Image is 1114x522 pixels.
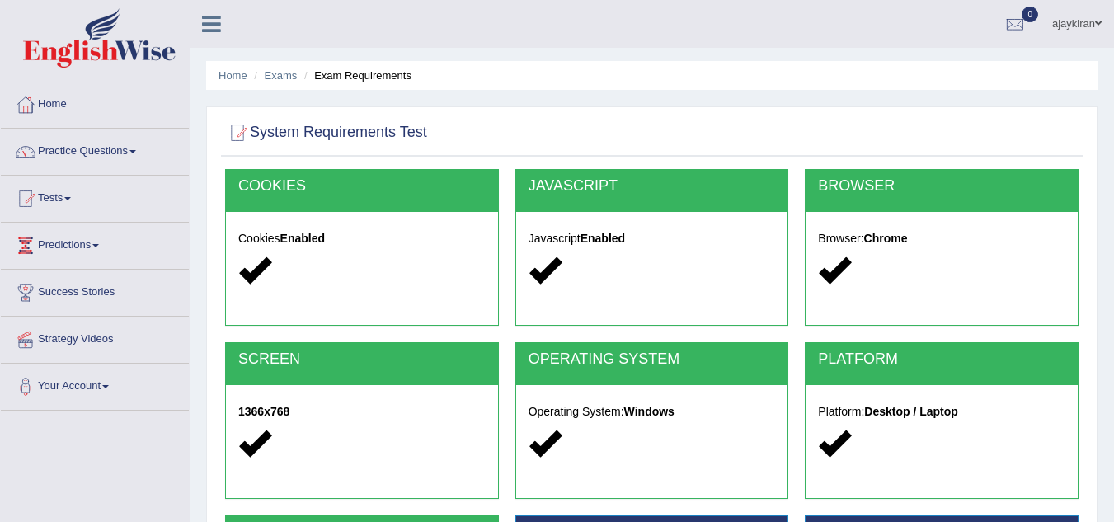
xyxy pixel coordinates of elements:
h5: Operating System: [529,406,776,418]
strong: 1366x768 [238,405,289,418]
strong: Enabled [280,232,325,245]
h2: OPERATING SYSTEM [529,351,776,368]
a: Home [219,69,247,82]
strong: Desktop / Laptop [864,405,958,418]
h5: Cookies [238,233,486,245]
strong: Enabled [581,232,625,245]
h2: SCREEN [238,351,486,368]
a: Success Stories [1,270,189,311]
h5: Platform: [818,406,1065,418]
a: Your Account [1,364,189,405]
a: Home [1,82,189,123]
a: Strategy Videos [1,317,189,358]
a: Predictions [1,223,189,264]
h2: System Requirements Test [225,120,427,145]
strong: Chrome [864,232,908,245]
a: Tests [1,176,189,217]
li: Exam Requirements [300,68,411,83]
h2: PLATFORM [818,351,1065,368]
a: Exams [265,69,298,82]
h5: Javascript [529,233,776,245]
h2: JAVASCRIPT [529,178,776,195]
h2: COOKIES [238,178,486,195]
a: Practice Questions [1,129,189,170]
strong: Windows [624,405,675,418]
h2: BROWSER [818,178,1065,195]
span: 0 [1022,7,1038,22]
h5: Browser: [818,233,1065,245]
